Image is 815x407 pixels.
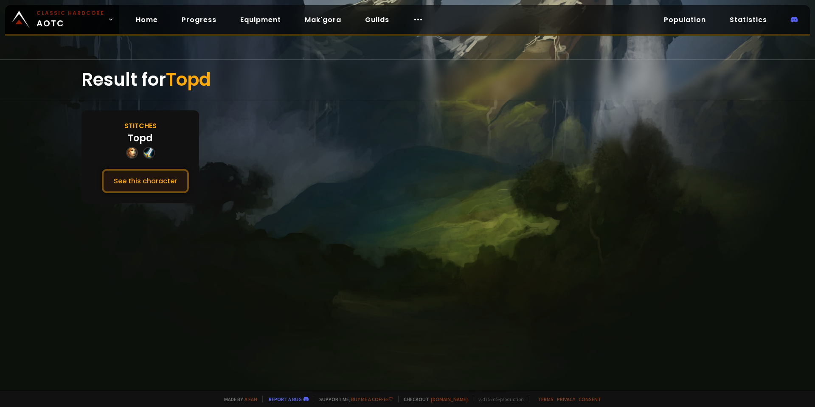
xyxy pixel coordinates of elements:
[128,131,153,145] div: Topd
[557,396,575,402] a: Privacy
[538,396,554,402] a: Terms
[37,9,104,30] span: AOTC
[269,396,302,402] a: Report a bug
[37,9,104,17] small: Classic Hardcore
[657,11,713,28] a: Population
[233,11,288,28] a: Equipment
[102,169,189,193] button: See this character
[166,67,211,92] span: Topd
[473,396,524,402] span: v. d752d5 - production
[244,396,257,402] a: a fan
[81,60,733,100] div: Result for
[129,11,165,28] a: Home
[358,11,396,28] a: Guilds
[5,5,119,34] a: Classic HardcoreAOTC
[579,396,601,402] a: Consent
[175,11,223,28] a: Progress
[723,11,774,28] a: Statistics
[351,396,393,402] a: Buy me a coffee
[398,396,468,402] span: Checkout
[298,11,348,28] a: Mak'gora
[219,396,257,402] span: Made by
[431,396,468,402] a: [DOMAIN_NAME]
[124,121,157,131] div: Stitches
[314,396,393,402] span: Support me,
